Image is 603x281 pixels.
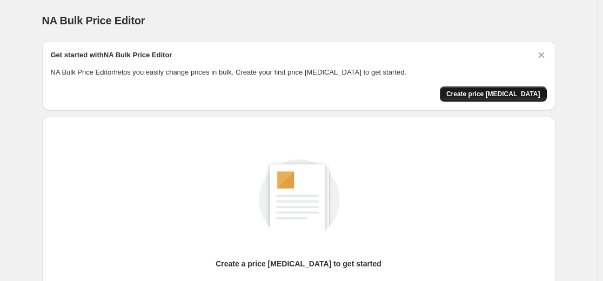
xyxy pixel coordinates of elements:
[51,67,547,78] p: NA Bulk Price Editor helps you easily change prices in bulk. Create your first price [MEDICAL_DAT...
[42,15,145,26] span: NA Bulk Price Editor
[446,90,540,98] span: Create price [MEDICAL_DATA]
[440,86,547,102] button: Create price change job
[216,258,381,269] p: Create a price [MEDICAL_DATA] to get started
[51,50,172,61] h2: Get started with NA Bulk Price Editor
[536,50,547,61] button: Dismiss card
